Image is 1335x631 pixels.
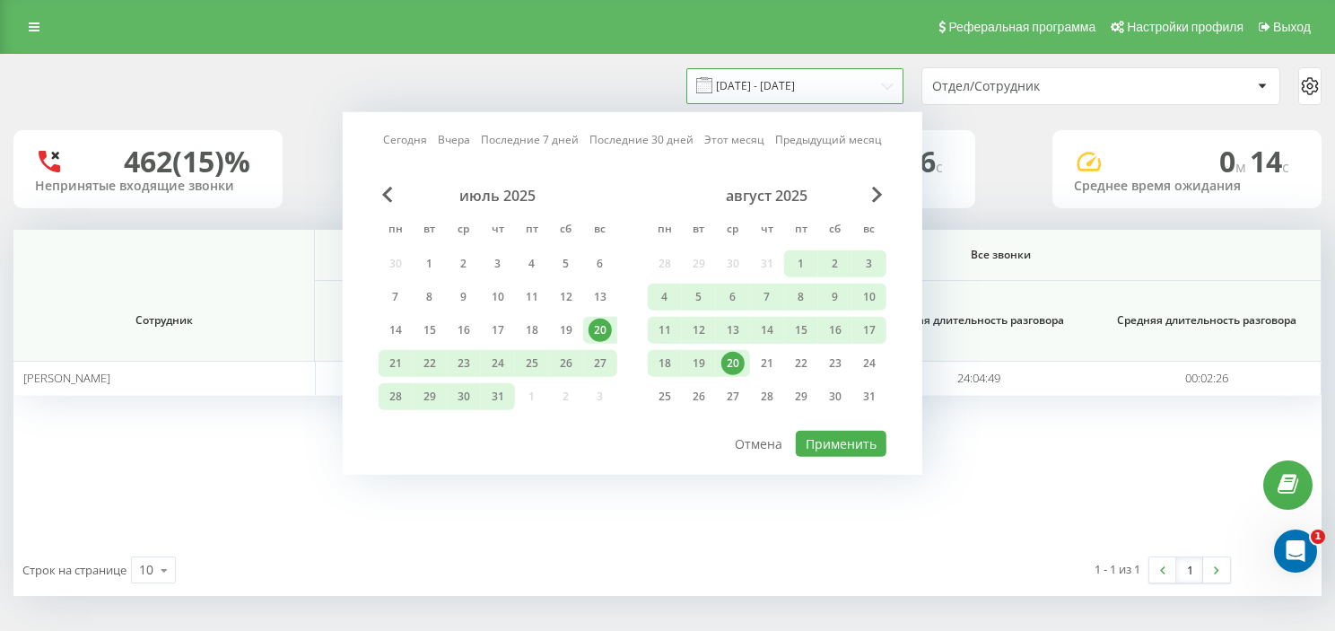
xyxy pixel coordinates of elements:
abbr: вторник [685,217,712,244]
div: пт 4 июля 2025 г. [515,250,549,277]
div: 19 [554,319,578,342]
div: 20 [721,352,745,375]
span: Общая длительность разговора [884,313,1073,328]
div: 10 [139,561,153,579]
div: вт 15 июля 2025 г. [413,317,447,344]
div: вт 22 июля 2025 г. [413,350,447,377]
div: сб 30 авг. 2025 г. [818,383,852,410]
div: пт 11 июля 2025 г. [515,284,549,311]
div: 3 [858,252,881,276]
abbr: суббота [553,217,580,244]
div: пт 29 авг. 2025 г. [784,383,818,410]
div: 13 [721,319,745,342]
div: 26 [554,352,578,375]
a: Последние 7 дней [481,131,579,148]
iframe: Intercom live chat [1274,530,1317,573]
div: сб 19 июля 2025 г. [549,317,583,344]
div: чт 3 июля 2025 г. [481,250,515,277]
div: пт 1 авг. 2025 г. [784,250,818,277]
div: 12 [554,285,578,309]
button: Применить [796,431,886,457]
div: сб 16 авг. 2025 г. [818,317,852,344]
span: Средняя длительность разговора [1112,313,1302,328]
abbr: пятница [519,217,545,244]
div: чт 17 июля 2025 г. [481,317,515,344]
div: 1 [418,252,441,276]
div: 31 [858,385,881,408]
span: Настройки профиля [1127,20,1243,34]
div: вс 13 июля 2025 г. [583,284,617,311]
div: 17 [486,319,510,342]
span: 0 [1219,142,1250,180]
div: 22 [418,352,441,375]
div: 30 [452,385,476,408]
div: 9 [824,285,847,309]
div: вт 8 июля 2025 г. [413,284,447,311]
div: чт 14 авг. 2025 г. [750,317,784,344]
div: чт 7 авг. 2025 г. [750,284,784,311]
div: ср 13 авг. 2025 г. [716,317,750,344]
div: вс 3 авг. 2025 г. [852,250,886,277]
div: 9 [452,285,476,309]
div: 8 [790,285,813,309]
div: вс 20 июля 2025 г. [583,317,617,344]
div: 7 [384,285,407,309]
a: Этот месяц [704,131,764,148]
div: 24 [486,352,510,375]
div: 23 [452,352,476,375]
div: ср 9 июля 2025 г. [447,284,481,311]
div: август 2025 [648,187,886,205]
div: 23 [824,352,847,375]
div: 14 [755,319,779,342]
div: 7 [755,285,779,309]
abbr: вторник [416,217,443,244]
span: 1 [1311,530,1325,544]
abbr: четверг [754,217,781,244]
div: ср 30 июля 2025 г. [447,383,481,410]
div: 3 [486,252,510,276]
div: вс 27 июля 2025 г. [583,350,617,377]
button: Отмена [725,431,792,457]
div: ср 2 июля 2025 г. [447,250,481,277]
div: 29 [790,385,813,408]
span: Сотрудник [37,313,292,328]
div: Отдел/Сотрудник [932,79,1147,94]
div: пн 14 июля 2025 г. [379,317,413,344]
div: 12 [687,319,711,342]
div: 28 [384,385,407,408]
div: 20 [589,319,612,342]
span: 14 [1250,142,1289,180]
div: 11 [653,319,676,342]
div: вс 24 авг. 2025 г. [852,350,886,377]
span: Входящие звонки [333,248,481,262]
div: 16 [824,319,847,342]
div: пт 22 авг. 2025 г. [784,350,818,377]
span: 26 [903,142,943,180]
div: вс 31 авг. 2025 г. [852,383,886,410]
div: пт 8 авг. 2025 г. [784,284,818,311]
div: вт 1 июля 2025 г. [413,250,447,277]
div: сб 2 авг. 2025 г. [818,250,852,277]
span: Все звонки [721,248,1280,262]
div: 27 [721,385,745,408]
abbr: среда [720,217,746,244]
div: вт 29 июля 2025 г. [413,383,447,410]
span: [PERSON_NAME] [23,370,110,386]
td: 24:04:49 [864,361,1093,396]
div: 2 [452,252,476,276]
div: 26 [687,385,711,408]
div: 27 [589,352,612,375]
div: пн 18 авг. 2025 г. [648,350,682,377]
div: 4 [653,285,676,309]
div: чт 28 авг. 2025 г. [750,383,784,410]
div: сб 9 авг. 2025 г. [818,284,852,311]
a: Вчера [438,131,470,148]
div: сб 5 июля 2025 г. [549,250,583,277]
div: 28 [755,385,779,408]
div: 10 [486,285,510,309]
div: вт 12 авг. 2025 г. [682,317,716,344]
span: м [1235,157,1250,177]
div: 21 [384,352,407,375]
span: c [1282,157,1289,177]
div: 13 [589,285,612,309]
